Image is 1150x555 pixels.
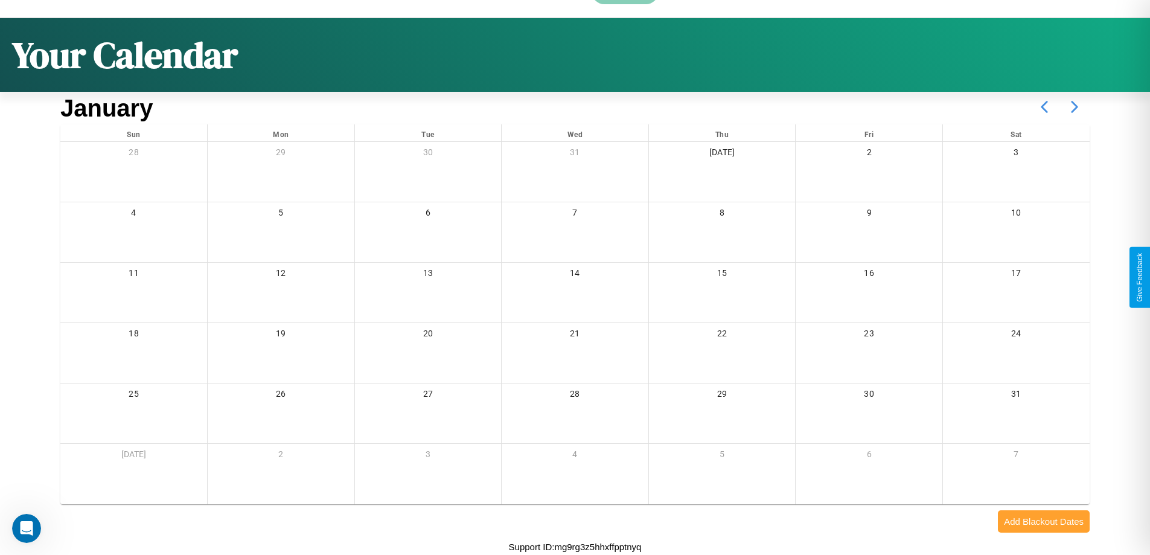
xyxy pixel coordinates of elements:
div: 29 [208,142,354,167]
div: 5 [208,202,354,227]
div: 12 [208,263,354,287]
div: 11 [60,263,207,287]
div: 22 [649,323,796,348]
div: 31 [943,383,1090,408]
div: Sun [60,124,207,141]
div: 4 [60,202,207,227]
div: 6 [355,202,502,227]
iframe: Intercom live chat [12,514,41,543]
div: 25 [60,383,207,408]
div: 28 [60,142,207,167]
div: Fri [796,124,942,141]
p: Support ID: mg9rg3z5hhxffpptnyq [509,539,642,555]
div: 8 [649,202,796,227]
div: [DATE] [649,142,796,167]
div: 9 [796,202,942,227]
div: 16 [796,263,942,287]
div: Give Feedback [1136,253,1144,302]
div: 27 [355,383,502,408]
h1: Your Calendar [12,30,238,80]
div: 19 [208,323,354,348]
div: 28 [502,383,648,408]
div: 31 [502,142,648,167]
div: 10 [943,202,1090,227]
div: Mon [208,124,354,141]
h2: January [60,95,153,122]
div: 3 [943,142,1090,167]
div: 15 [649,263,796,287]
div: 14 [502,263,648,287]
div: Wed [502,124,648,141]
div: 4 [502,444,648,469]
div: 30 [355,142,502,167]
div: 3 [355,444,502,469]
div: Sat [943,124,1090,141]
div: 29 [649,383,796,408]
div: 6 [796,444,942,469]
div: 2 [208,444,354,469]
button: Add Blackout Dates [998,510,1090,533]
div: 7 [502,202,648,227]
div: 13 [355,263,502,287]
div: Tue [355,124,502,141]
div: 18 [60,323,207,348]
div: 30 [796,383,942,408]
div: 21 [502,323,648,348]
div: 24 [943,323,1090,348]
div: 7 [943,444,1090,469]
div: 5 [649,444,796,469]
div: 23 [796,323,942,348]
div: 26 [208,383,354,408]
div: 2 [796,142,942,167]
div: Thu [649,124,796,141]
div: 20 [355,323,502,348]
div: [DATE] [60,444,207,469]
div: 17 [943,263,1090,287]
